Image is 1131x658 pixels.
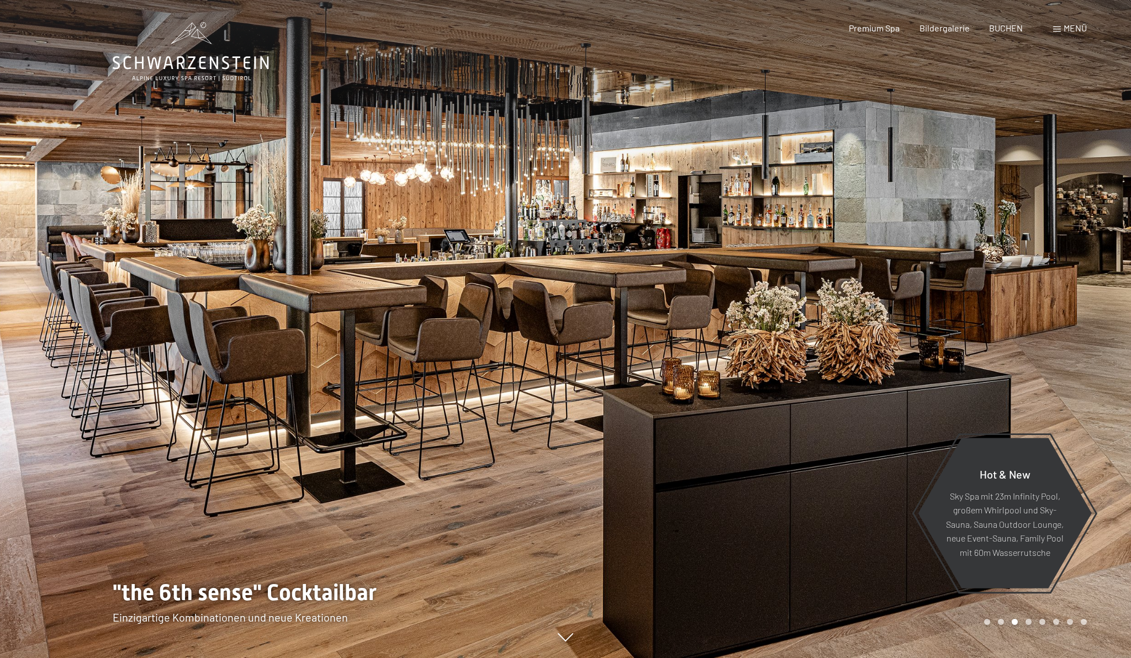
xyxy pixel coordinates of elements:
[1039,619,1045,625] div: Carousel Page 5
[980,619,1087,625] div: Carousel Pagination
[1026,619,1032,625] div: Carousel Page 4
[989,23,1023,33] a: BUCHEN
[917,437,1092,589] a: Hot & New Sky Spa mit 23m Infinity Pool, großem Whirlpool und Sky-Sauna, Sauna Outdoor Lounge, ne...
[849,23,900,33] a: Premium Spa
[1067,619,1073,625] div: Carousel Page 7
[1012,619,1018,625] div: Carousel Page 3 (Current Slide)
[1064,23,1087,33] span: Menü
[984,619,990,625] div: Carousel Page 1
[998,619,1004,625] div: Carousel Page 2
[1053,619,1059,625] div: Carousel Page 6
[1081,619,1087,625] div: Carousel Page 8
[980,467,1030,480] span: Hot & New
[919,23,970,33] a: Bildergalerie
[945,489,1065,559] p: Sky Spa mit 23m Infinity Pool, großem Whirlpool und Sky-Sauna, Sauna Outdoor Lounge, neue Event-S...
